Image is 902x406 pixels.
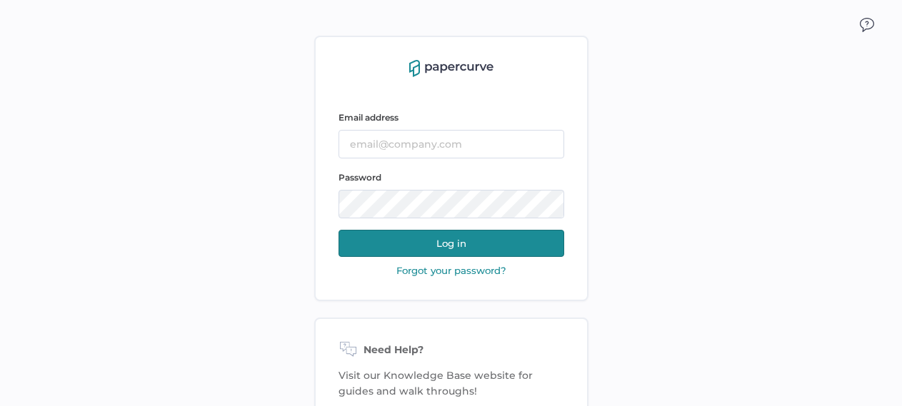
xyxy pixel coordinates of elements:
span: Email address [339,112,399,123]
img: papercurve-logo-colour.7244d18c.svg [409,60,493,77]
span: Password [339,172,381,183]
button: Forgot your password? [392,264,511,277]
img: icon_chat.2bd11823.svg [860,18,874,32]
input: email@company.com [339,130,564,158]
img: need-help-icon.d526b9f7.svg [339,342,358,359]
div: Need Help? [339,342,564,359]
button: Log in [339,230,564,257]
